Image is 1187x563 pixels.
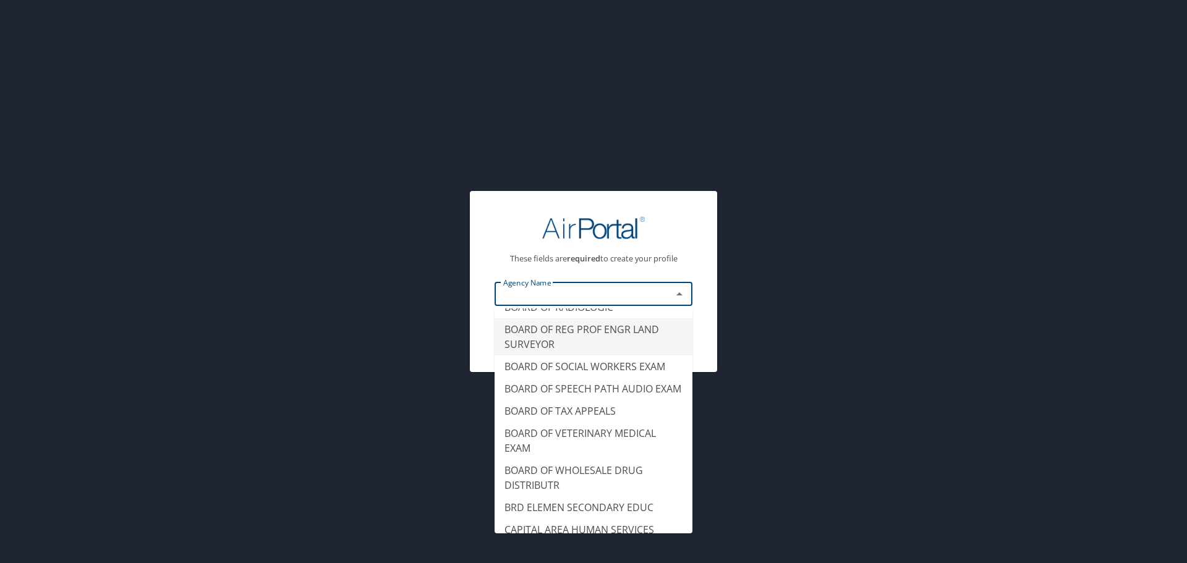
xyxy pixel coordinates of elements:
[567,253,600,264] strong: required
[495,422,692,459] li: BOARD OF VETERINARY MEDICAL EXAM
[495,400,692,422] li: BOARD OF TAX APPEALS
[542,216,645,240] img: AirPortal Logo
[495,355,692,378] li: BOARD OF SOCIAL WORKERS EXAM
[495,519,692,556] li: CAPITAL AREA HUMAN SERVICES DISTRICT
[495,255,692,263] p: These fields are to create your profile
[495,459,692,496] li: BOARD OF WHOLESALE DRUG DISTRIBUTR
[495,318,692,355] li: BOARD OF REG PROF ENGR LAND SURVEYOR
[671,286,688,303] button: Close
[495,378,692,400] li: BOARD OF SPEECH PATH AUDIO EXAM
[495,496,692,519] li: BRD ELEMEN SECONDARY EDUC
